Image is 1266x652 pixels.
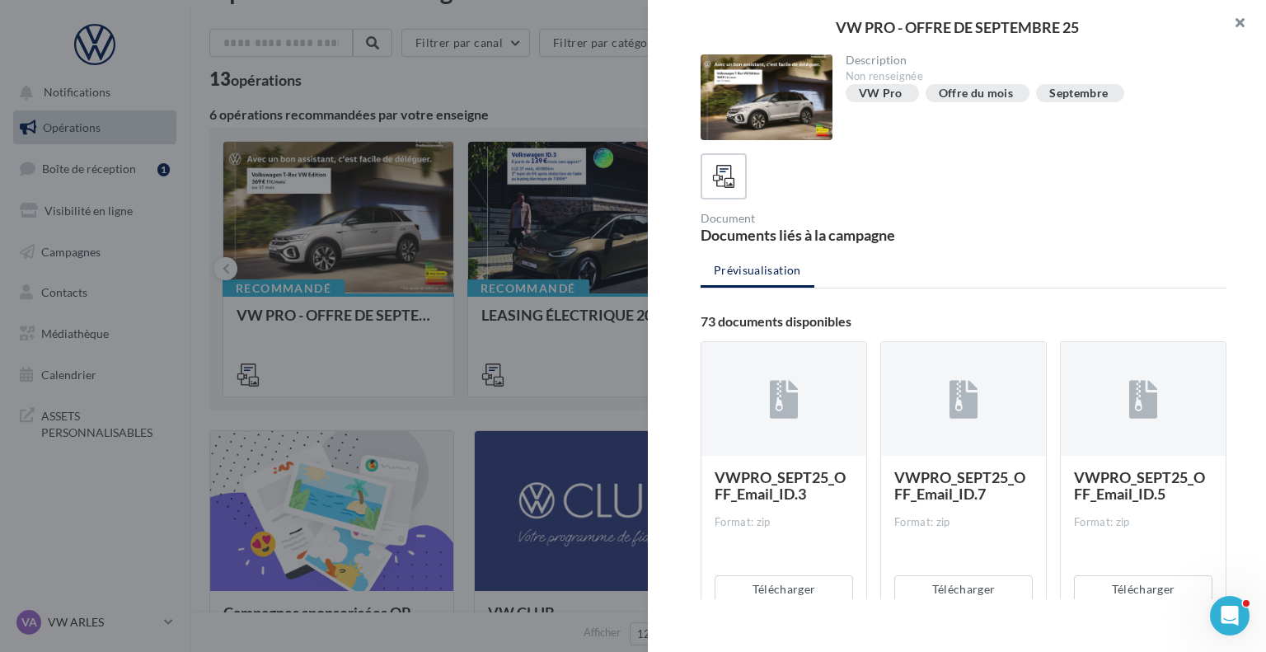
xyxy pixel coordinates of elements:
[894,468,1025,503] span: VWPRO_SEPT25_OFF_Email_ID.7
[894,575,1033,603] button: Télécharger
[1074,468,1205,503] span: VWPRO_SEPT25_OFF_Email_ID.5
[894,515,1033,530] div: Format: zip
[715,515,853,530] div: Format: zip
[701,213,957,224] div: Document
[859,87,903,100] div: VW Pro
[939,87,1014,100] div: Offre du mois
[1210,596,1250,636] iframe: Intercom live chat
[1074,575,1212,603] button: Télécharger
[701,227,957,242] div: Documents liés à la campagne
[1049,87,1108,100] div: Septembre
[701,315,1226,328] div: 73 documents disponibles
[846,69,1214,84] div: Non renseignée
[715,468,846,503] span: VWPRO_SEPT25_OFF_Email_ID.3
[1074,515,1212,530] div: Format: zip
[846,54,1214,66] div: Description
[715,575,853,603] button: Télécharger
[674,20,1240,35] div: VW PRO - OFFRE DE SEPTEMBRE 25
